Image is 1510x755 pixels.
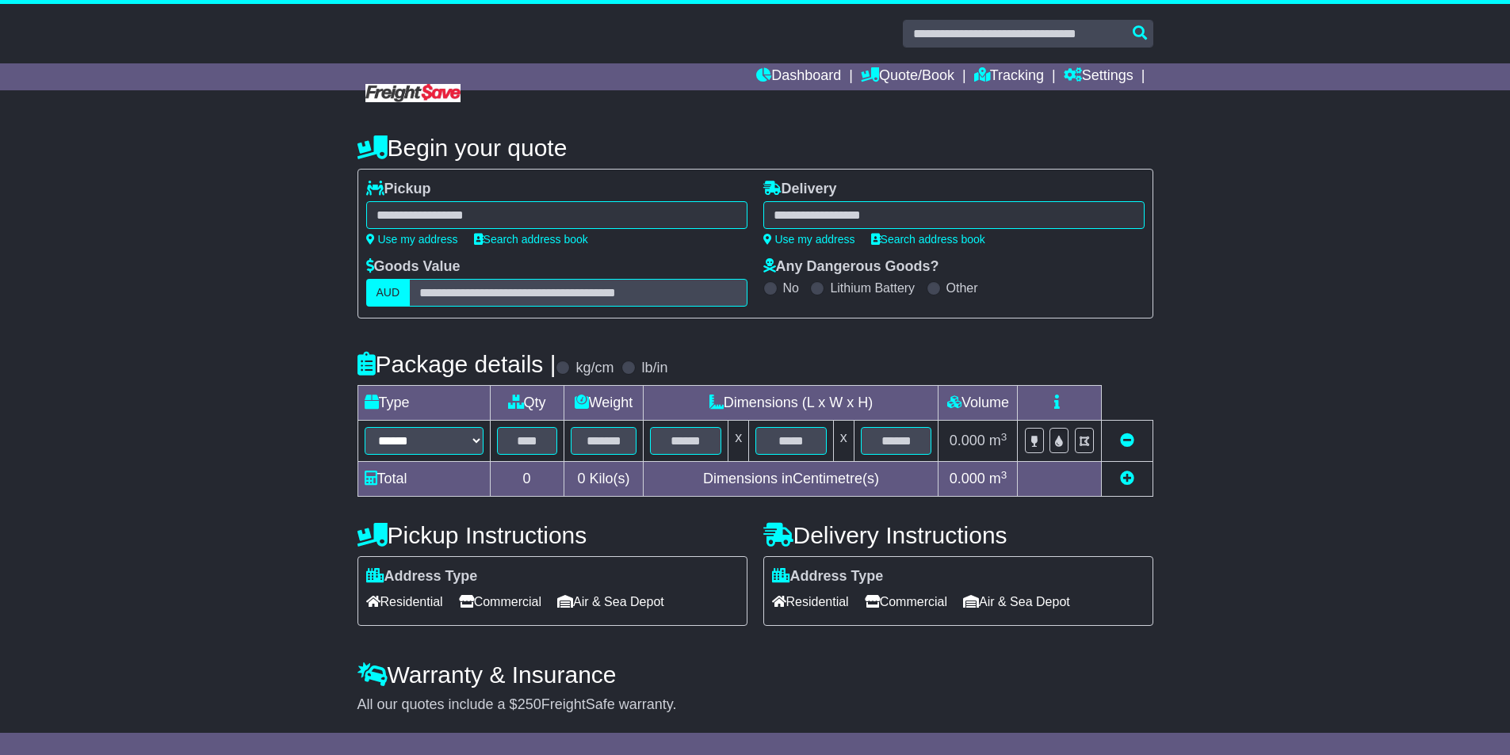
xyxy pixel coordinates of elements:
a: Search address book [474,233,588,246]
td: Type [357,386,490,421]
td: x [728,421,749,462]
span: m [989,471,1007,486]
h4: Package details | [357,351,556,377]
h4: Begin your quote [357,135,1153,161]
a: Add new item [1120,471,1134,486]
label: Any Dangerous Goods? [763,258,939,276]
span: 0.000 [950,471,985,486]
a: Search address book [871,233,985,246]
h4: Pickup Instructions [357,522,747,548]
h4: Delivery Instructions [763,522,1153,548]
a: Remove this item [1120,433,1134,448]
label: AUD [366,279,411,307]
td: Total [357,462,490,497]
a: Use my address [366,233,458,246]
td: Volume [938,386,1018,421]
label: lb/in [641,360,667,377]
span: 0 [577,471,585,486]
h4: Warranty & Insurance [357,662,1153,688]
label: Goods Value [366,258,461,276]
span: 0.000 [950,433,985,448]
label: kg/cm [575,360,614,377]
span: Commercial [865,589,947,614]
label: Lithium Battery [830,280,915,296]
td: Dimensions (L x W x H) [644,386,938,421]
td: Qty [490,386,564,421]
td: Dimensions in Centimetre(s) [644,462,938,497]
label: No [783,280,799,296]
a: Settings [1064,63,1133,90]
img: Freight Save [365,84,461,102]
label: Delivery [763,181,837,198]
span: Air & Sea Depot [557,589,664,614]
label: Address Type [772,568,884,585]
span: Commercial [459,589,541,614]
td: 0 [490,462,564,497]
sup: 3 [1001,469,1007,481]
label: Pickup [366,181,431,198]
span: Residential [772,589,849,614]
a: Dashboard [756,63,841,90]
span: Air & Sea Depot [963,589,1070,614]
td: Weight [564,386,644,421]
span: Residential [366,589,443,614]
div: All our quotes include a $ FreightSafe warranty. [357,696,1153,714]
a: Tracking [974,63,1044,90]
td: x [833,421,854,462]
label: Address Type [366,568,478,585]
a: Use my address [763,233,855,246]
sup: 3 [1001,431,1007,443]
label: Other [946,280,978,296]
td: Kilo(s) [564,462,644,497]
a: Quote/Book [861,63,954,90]
span: 250 [518,696,541,712]
span: m [989,433,1007,448]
